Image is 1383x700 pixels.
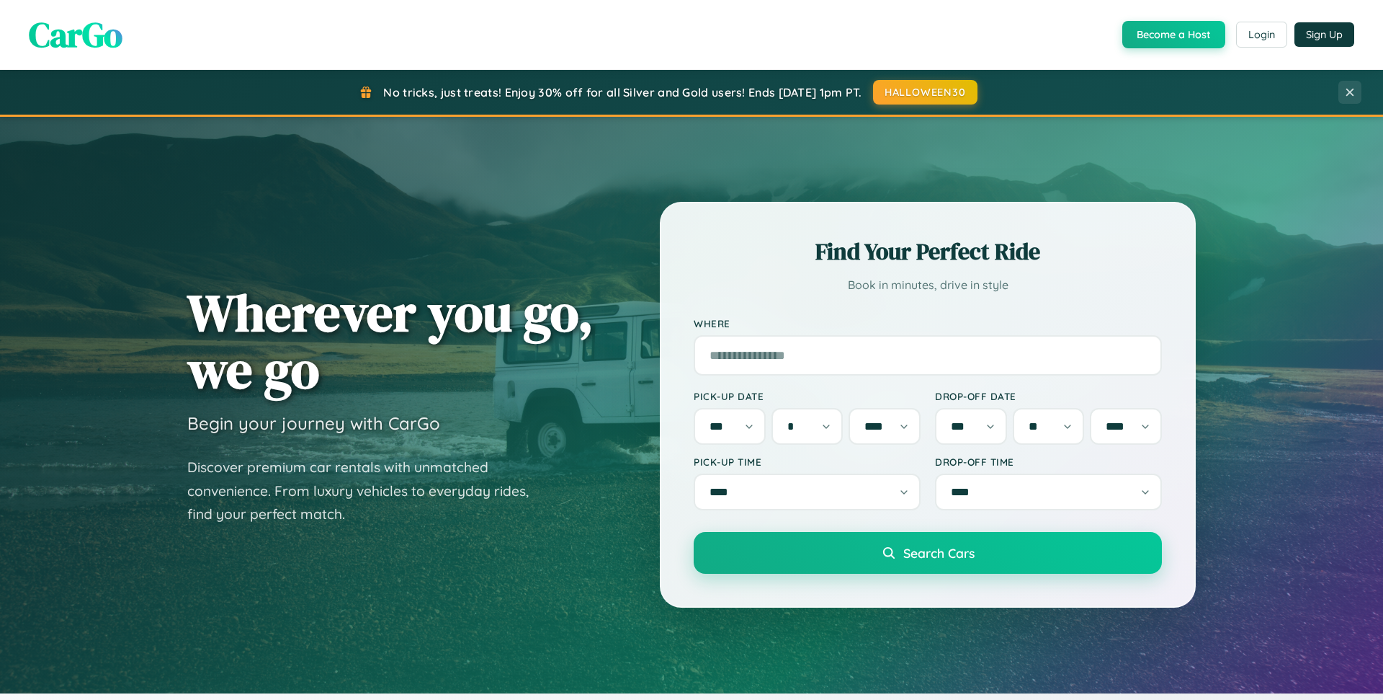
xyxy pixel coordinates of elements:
[187,284,594,398] h1: Wherever you go, we go
[694,236,1162,267] h2: Find Your Perfect Ride
[1236,22,1287,48] button: Login
[694,275,1162,296] p: Book in minutes, drive in style
[1294,22,1354,47] button: Sign Up
[694,390,921,402] label: Pick-up Date
[187,456,547,526] p: Discover premium car rentals with unmatched convenience. From luxury vehicles to everyday rides, ...
[187,412,440,434] h3: Begin your journey with CarGo
[694,532,1162,574] button: Search Cars
[903,545,975,561] span: Search Cars
[873,80,977,105] button: HALLOWEEN30
[694,317,1162,329] label: Where
[935,456,1162,468] label: Drop-off Time
[383,85,861,99] span: No tricks, just treats! Enjoy 30% off for all Silver and Gold users! Ends [DATE] 1pm PT.
[694,456,921,468] label: Pick-up Time
[935,390,1162,402] label: Drop-off Date
[29,11,122,58] span: CarGo
[1122,21,1225,48] button: Become a Host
